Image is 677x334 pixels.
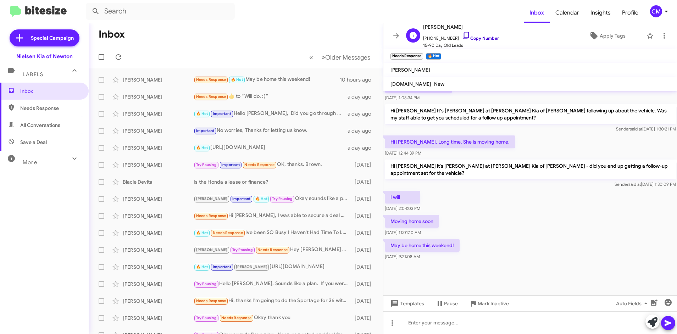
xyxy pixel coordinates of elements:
[434,81,444,87] span: New
[351,314,377,322] div: [DATE]
[10,29,79,46] a: Special Campaign
[351,178,377,185] div: [DATE]
[194,246,351,254] div: Hey [PERSON_NAME] Decided to buy a Honda CRV just like I had in the past thanks for your time and...
[385,104,676,124] p: Hi [PERSON_NAME] It's [PERSON_NAME] at [PERSON_NAME] Kia of [PERSON_NAME] following up about the ...
[196,230,208,235] span: 🔥 Hot
[628,182,640,187] span: said at
[196,213,226,218] span: Needs Response
[571,29,643,42] button: Apply Tags
[196,282,217,286] span: Try Pausing
[585,2,616,23] span: Insights
[86,3,235,20] input: Search
[31,34,74,41] span: Special Campaign
[629,126,642,132] span: said at
[348,110,377,117] div: a day ago
[123,263,194,271] div: [PERSON_NAME]
[196,316,217,320] span: Try Pausing
[23,71,43,78] span: Labels
[348,144,377,151] div: a day ago
[385,150,421,156] span: [DATE] 12:44:39 PM
[340,76,377,83] div: 10 hours ago
[351,195,377,202] div: [DATE]
[423,31,499,42] span: [PHONE_NUMBER]
[194,297,351,305] div: Hi, thanks I'm going to do the Sportage for 36 with 7k down, at [GEOGRAPHIC_DATA] in [GEOGRAPHIC_...
[221,162,240,167] span: Important
[194,127,348,135] div: No worries, Thanks for letting us know.
[123,229,194,236] div: [PERSON_NAME]
[213,265,231,269] span: Important
[194,76,340,84] div: May be home this weekend!
[196,265,208,269] span: 🔥 Hot
[390,53,423,60] small: Needs Response
[348,127,377,134] div: a day ago
[123,76,194,83] div: [PERSON_NAME]
[194,178,351,185] div: Is the Honda a lease or finance?
[385,254,420,259] span: [DATE] 9:21:08 AM
[20,105,81,112] span: Needs Response
[385,230,421,235] span: [DATE] 11:01:10 AM
[196,111,208,116] span: 🔥 Hot
[123,110,194,117] div: [PERSON_NAME]
[385,206,420,211] span: [DATE] 2:04:03 PM
[351,161,377,168] div: [DATE]
[444,297,458,310] span: Pause
[194,280,351,288] div: Hello [PERSON_NAME], Sounds like a plan. If you were ever interested in purchasing before June I'...
[325,54,370,61] span: Older Messages
[232,196,251,201] span: Important
[123,212,194,219] div: [PERSON_NAME]
[385,239,460,252] p: May be home this weekend!
[232,247,253,252] span: Try Pausing
[196,94,226,99] span: Needs Response
[351,263,377,271] div: [DATE]
[385,160,676,179] p: Hi [PERSON_NAME] it's [PERSON_NAME] at [PERSON_NAME] Kia of [PERSON_NAME] - did you end up gettin...
[123,178,194,185] div: Blacie Devita
[123,144,194,151] div: [PERSON_NAME]
[194,93,348,101] div: ​👍​ to “ Will do. :) ”
[194,229,351,237] div: Ive been SO Busy I Haven't Had Time To Locate Papers Showing The $750 Deposit The Dealership Reci...
[614,182,676,187] span: Sender [DATE] 1:30:09 PM
[194,144,348,152] div: [URL][DOMAIN_NAME]
[423,42,499,49] span: 15-90 Day Old Leads
[351,297,377,305] div: [DATE]
[194,212,351,220] div: Hi [PERSON_NAME], I was able to secure a deal with [PERSON_NAME] of [GEOGRAPHIC_DATA] in [GEOGRAP...
[385,135,515,148] p: Hi [PERSON_NAME]. Long time. She is moving home.
[389,297,424,310] span: Templates
[478,297,509,310] span: Mark Inactive
[423,23,499,31] span: [PERSON_NAME]
[196,196,228,201] span: [PERSON_NAME]
[244,162,274,167] span: Needs Response
[194,314,351,322] div: Okay thank you
[464,297,515,310] button: Mark Inactive
[255,196,267,201] span: 🔥 Hot
[524,2,550,23] a: Inbox
[462,35,499,41] a: Copy Number
[194,161,351,169] div: OK, thanks. Brown.
[196,128,215,133] span: Important
[351,280,377,288] div: [DATE]
[644,5,669,17] button: CM
[20,122,60,129] span: All Conversations
[194,263,351,271] div: [URL][DOMAIN_NAME]
[196,145,208,150] span: 🔥 Hot
[123,297,194,305] div: [PERSON_NAME]
[272,196,293,201] span: Try Pausing
[610,297,656,310] button: Auto Fields
[123,314,194,322] div: [PERSON_NAME]
[385,95,420,100] span: [DATE] 1:08:34 PM
[196,77,226,82] span: Needs Response
[430,297,464,310] button: Pause
[390,67,430,73] span: [PERSON_NAME]
[351,212,377,219] div: [DATE]
[123,280,194,288] div: [PERSON_NAME]
[194,110,348,118] div: Hello [PERSON_NAME], Did you go through with you purchase of a [DATE] SX Hybrid?
[213,230,243,235] span: Needs Response
[616,297,650,310] span: Auto Fields
[383,297,430,310] button: Templates
[221,316,251,320] span: Needs Response
[650,5,662,17] div: CM
[317,50,374,65] button: Next
[123,195,194,202] div: [PERSON_NAME]
[194,195,351,203] div: Okay sounds like a plan.
[426,53,441,60] small: 🔥 Hot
